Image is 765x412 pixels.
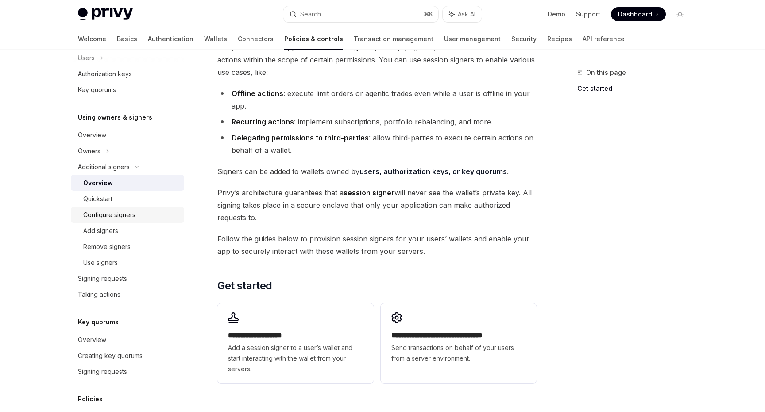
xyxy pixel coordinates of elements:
[217,116,537,128] li: : implement subscriptions, portfolio rebalancing, and more.
[217,132,537,156] li: : allow third-parties to execute certain actions on behalf of a wallet.
[78,334,106,345] div: Overview
[673,7,687,21] button: Toggle dark mode
[618,10,652,19] span: Dashboard
[78,350,143,361] div: Creating key quorums
[71,207,184,223] a: Configure signers
[217,233,537,257] span: Follow the guides below to provision session signers for your users’ wallets and enable your app ...
[78,85,116,95] div: Key quorums
[83,194,112,204] div: Quickstart
[458,10,475,19] span: Ask AI
[117,28,137,50] a: Basics
[71,175,184,191] a: Overview
[232,89,283,98] strong: Offline actions
[71,332,184,348] a: Overview
[71,66,184,82] a: Authorization keys
[547,28,572,50] a: Recipes
[354,28,433,50] a: Transaction management
[148,28,193,50] a: Authentication
[586,67,626,78] span: On this page
[232,133,369,142] strong: Delegating permissions to third-parties
[78,317,119,327] h5: Key quorums
[83,225,118,236] div: Add signers
[443,6,482,22] button: Ask AI
[583,28,625,50] a: API reference
[217,41,537,78] span: Privy enables your app to add (or simply ) to wallets that can take actions within the scope of c...
[284,28,343,50] a: Policies & controls
[611,7,666,21] a: Dashboard
[83,178,113,188] div: Overview
[424,11,433,18] span: ⌘ K
[391,342,526,364] span: Send transactions on behalf of your users from a server environment.
[204,28,227,50] a: Wallets
[300,9,325,19] div: Search...
[577,82,694,96] a: Get started
[83,241,131,252] div: Remove signers
[344,188,394,197] strong: session signer
[78,130,106,140] div: Overview
[217,303,373,383] a: **** **** **** *****Add a session signer to a user’s wallet and start interacting with the wallet...
[217,187,537,224] span: Privy’s architecture guarantees that a will never see the wallet’s private key. All signing takes...
[71,127,184,143] a: Overview
[217,279,272,293] span: Get started
[283,6,438,22] button: Search...⌘K
[71,364,184,380] a: Signing requests
[78,8,133,20] img: light logo
[71,82,184,98] a: Key quorums
[238,28,274,50] a: Connectors
[78,69,132,79] div: Authorization keys
[78,394,103,404] h5: Policies
[576,10,600,19] a: Support
[78,146,100,156] div: Owners
[78,289,120,300] div: Taking actions
[359,167,507,176] a: users, authorization keys, or key quorums
[83,257,118,268] div: Use signers
[217,165,537,178] span: Signers can be added to wallets owned by .
[78,162,130,172] div: Additional signers
[511,28,537,50] a: Security
[78,273,127,284] div: Signing requests
[228,342,363,374] span: Add a session signer to a user’s wallet and start interacting with the wallet from your servers.
[78,112,152,123] h5: Using owners & signers
[71,255,184,271] a: Use signers
[83,210,135,220] div: Configure signers
[71,271,184,287] a: Signing requests
[71,223,184,239] a: Add signers
[232,117,294,126] strong: Recurring actions
[71,239,184,255] a: Remove signers
[78,28,106,50] a: Welcome
[548,10,565,19] a: Demo
[71,287,184,303] a: Taking actions
[217,87,537,112] li: : execute limit orders or agentic trades even while a user is offline in your app.
[78,366,127,377] div: Signing requests
[71,191,184,207] a: Quickstart
[71,348,184,364] a: Creating key quorums
[444,28,501,50] a: User management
